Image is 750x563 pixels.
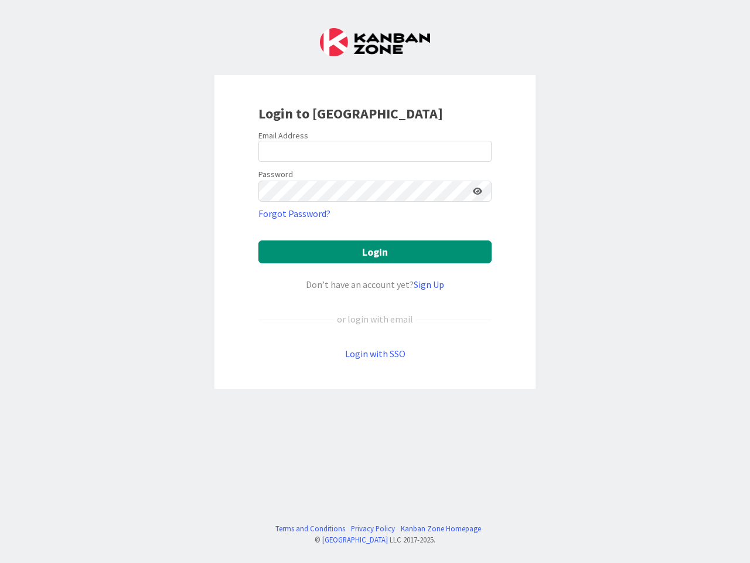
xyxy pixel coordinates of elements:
div: or login with email [334,312,416,326]
div: Don’t have an account yet? [258,277,492,291]
a: Terms and Conditions [275,523,345,534]
a: [GEOGRAPHIC_DATA] [322,535,388,544]
a: Forgot Password? [258,206,330,221]
label: Email Address [258,130,308,141]
img: Kanban Zone [320,28,430,56]
div: © LLC 2017- 2025 . [270,534,481,545]
a: Login with SSO [345,348,405,359]
a: Privacy Policy [351,523,395,534]
a: Sign Up [414,279,444,290]
label: Password [258,168,293,181]
a: Kanban Zone Homepage [401,523,481,534]
button: Login [258,240,492,263]
b: Login to [GEOGRAPHIC_DATA] [258,104,443,123]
